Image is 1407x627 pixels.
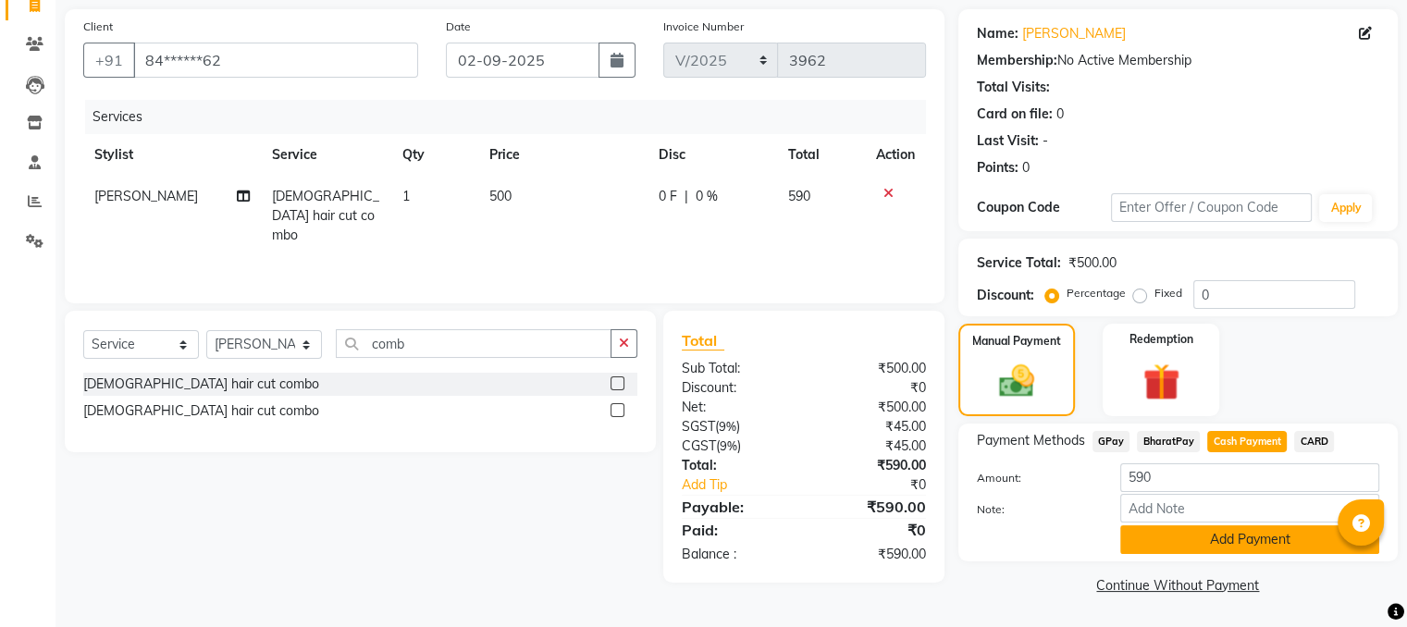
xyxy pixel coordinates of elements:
div: Service Total: [977,253,1061,273]
span: Cash Payment [1207,431,1287,452]
input: Add Note [1120,494,1379,522]
span: CGST [682,437,716,454]
div: Card on file: [977,104,1053,124]
button: Add Payment [1120,525,1379,554]
label: Redemption [1129,331,1193,348]
div: [DEMOGRAPHIC_DATA] hair cut combo [83,401,319,421]
div: Sub Total: [668,359,804,378]
span: 0 F [659,187,677,206]
span: 9% [720,438,737,453]
th: Action [865,134,926,176]
div: Payable: [668,496,804,518]
div: ₹590.00 [804,496,940,518]
img: _cash.svg [988,361,1045,401]
div: 0 [1056,104,1064,124]
div: ( ) [668,436,804,456]
div: Paid: [668,519,804,541]
div: ( ) [668,417,804,436]
span: CARD [1294,431,1334,452]
th: Service [261,134,391,176]
div: Name: [977,24,1018,43]
img: _gift.svg [1131,359,1191,405]
div: No Active Membership [977,51,1379,70]
div: ₹0 [804,519,940,541]
span: Payment Methods [977,431,1085,450]
label: Invoice Number [663,18,744,35]
div: Balance : [668,545,804,564]
span: | [685,187,688,206]
th: Stylist [83,134,261,176]
div: ₹0 [804,378,940,398]
div: - [1043,131,1048,151]
a: Add Tip [668,475,826,495]
label: Note: [963,501,1106,518]
span: GPay [1092,431,1130,452]
div: [DEMOGRAPHIC_DATA] hair cut combo [83,375,319,394]
span: Total [682,331,724,350]
th: Total [777,134,865,176]
span: 9% [719,419,736,434]
div: ₹590.00 [804,545,940,564]
div: Discount: [977,286,1034,305]
button: +91 [83,43,135,78]
input: Search by Name/Mobile/Email/Code [133,43,418,78]
label: Manual Payment [972,333,1061,350]
label: Percentage [1067,285,1126,301]
div: Coupon Code [977,198,1111,217]
div: Discount: [668,378,804,398]
span: SGST [682,418,715,435]
button: Apply [1319,194,1372,222]
th: Disc [648,134,777,176]
label: Fixed [1154,285,1182,301]
a: [PERSON_NAME] [1022,24,1126,43]
div: ₹45.00 [804,417,940,436]
div: ₹0 [826,475,939,495]
span: [DEMOGRAPHIC_DATA] hair cut combo [272,188,379,243]
div: Last Visit: [977,131,1039,151]
div: Points: [977,158,1018,178]
div: ₹45.00 [804,436,940,456]
span: [PERSON_NAME] [94,188,198,204]
span: 590 [788,188,810,204]
div: ₹500.00 [1068,253,1117,273]
div: ₹500.00 [804,359,940,378]
label: Client [83,18,113,35]
div: Total: [668,456,804,475]
a: Continue Without Payment [962,576,1394,596]
div: Services [85,100,940,134]
th: Qty [391,134,478,176]
div: ₹590.00 [804,456,940,475]
span: 0 % [696,187,718,206]
input: Enter Offer / Coupon Code [1111,193,1313,222]
input: Amount [1120,463,1379,492]
span: 500 [489,188,512,204]
div: Membership: [977,51,1057,70]
div: 0 [1022,158,1030,178]
div: Net: [668,398,804,417]
div: ₹500.00 [804,398,940,417]
label: Date [446,18,471,35]
span: BharatPay [1137,431,1200,452]
th: Price [478,134,648,176]
label: Amount: [963,470,1106,486]
div: Total Visits: [977,78,1050,97]
input: Search or Scan [336,329,611,358]
span: 1 [402,188,410,204]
